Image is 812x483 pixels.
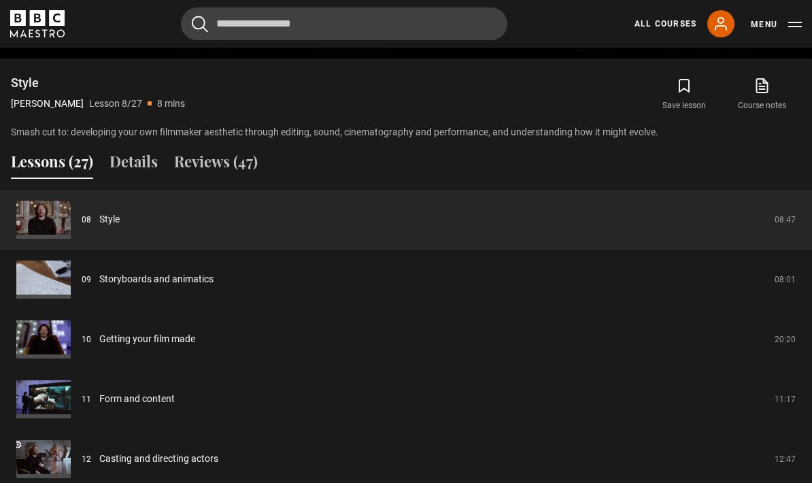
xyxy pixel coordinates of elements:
[724,75,801,114] a: Course notes
[11,97,84,111] p: [PERSON_NAME]
[99,392,175,406] a: Form and content
[192,16,208,33] button: Submit the search query
[109,150,158,179] button: Details
[11,125,801,139] p: Smash cut to: developing your own filmmaker aesthetic through editing, sound, cinematography and ...
[89,97,142,111] p: Lesson 8/27
[99,272,214,286] a: Storyboards and animatics
[11,150,93,179] button: Lessons (27)
[174,150,258,179] button: Reviews (47)
[99,212,120,227] a: Style
[635,18,696,30] a: All Courses
[157,97,185,111] p: 8 mins
[645,75,723,114] button: Save lesson
[99,452,218,466] a: Casting and directing actors
[181,7,507,40] input: Search
[11,75,185,91] h1: Style
[99,332,195,346] a: Getting your film made
[10,10,65,37] svg: BBC Maestro
[751,18,802,31] button: Toggle navigation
